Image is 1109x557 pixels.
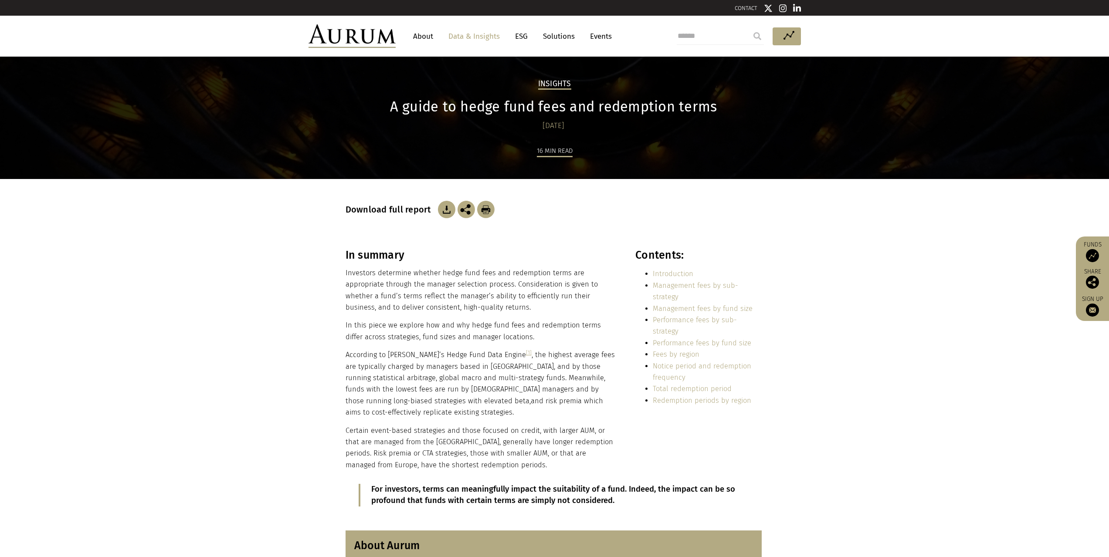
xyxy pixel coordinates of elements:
[1086,304,1099,317] img: Sign up to our newsletter
[793,4,801,13] img: Linkedin icon
[458,201,475,218] img: Share this post
[653,362,751,381] a: Notice period and redemption frequency
[346,98,762,115] h1: A guide to hedge fund fees and redemption terms
[653,270,693,278] a: Introduction
[438,201,455,218] img: Download Article
[653,316,737,335] a: Performance fees by sub-strategy
[346,425,617,471] p: Certain event-based strategies and those focused on credit, with larger AUM, or that are managed ...
[477,201,495,218] img: Download Article
[538,79,571,90] h2: Insights
[1086,276,1099,289] img: Share this post
[764,4,773,13] img: Twitter icon
[1080,241,1105,262] a: Funds
[779,4,787,13] img: Instagram icon
[346,249,617,262] h3: In summary
[653,350,699,358] a: Fees by region
[653,396,751,405] a: Redemption periods by region
[409,28,437,44] a: About
[346,267,617,314] p: Investors determine whether hedge fund fees and redemption terms are appropriate through the mana...
[371,484,738,506] p: For investors, terms can meaningfully impact the suitability of a fund. Indeed, the impact can be...
[635,249,761,262] h3: Contents:
[586,28,612,44] a: Events
[346,320,617,343] p: In this piece we explore how and why hedge fund fees and redemption terms differ across strategie...
[444,28,504,44] a: Data & Insights
[749,27,766,45] input: Submit
[653,385,732,393] a: Total redemption period
[1086,249,1099,262] img: Access Funds
[537,145,573,157] div: 16 min read
[653,339,751,347] a: Performance fees by fund size
[526,349,532,356] a: [1]
[511,28,532,44] a: ESG
[346,120,762,132] div: [DATE]
[346,204,436,215] h3: Download full report
[735,5,757,11] a: CONTACT
[346,397,603,416] span: and risk premia which aims to cost-effectively replicate existing strategies.
[354,539,753,552] h3: About Aurum
[309,24,396,48] img: Aurum
[539,28,579,44] a: Solutions
[346,349,617,418] p: According to [PERSON_NAME]’s Hedge Fund Data Engine , the highest average fees are typically char...
[653,281,738,301] a: Management fees by sub-strategy
[1080,295,1105,317] a: Sign up
[653,304,753,313] a: Management fees by fund size
[1080,269,1105,289] div: Share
